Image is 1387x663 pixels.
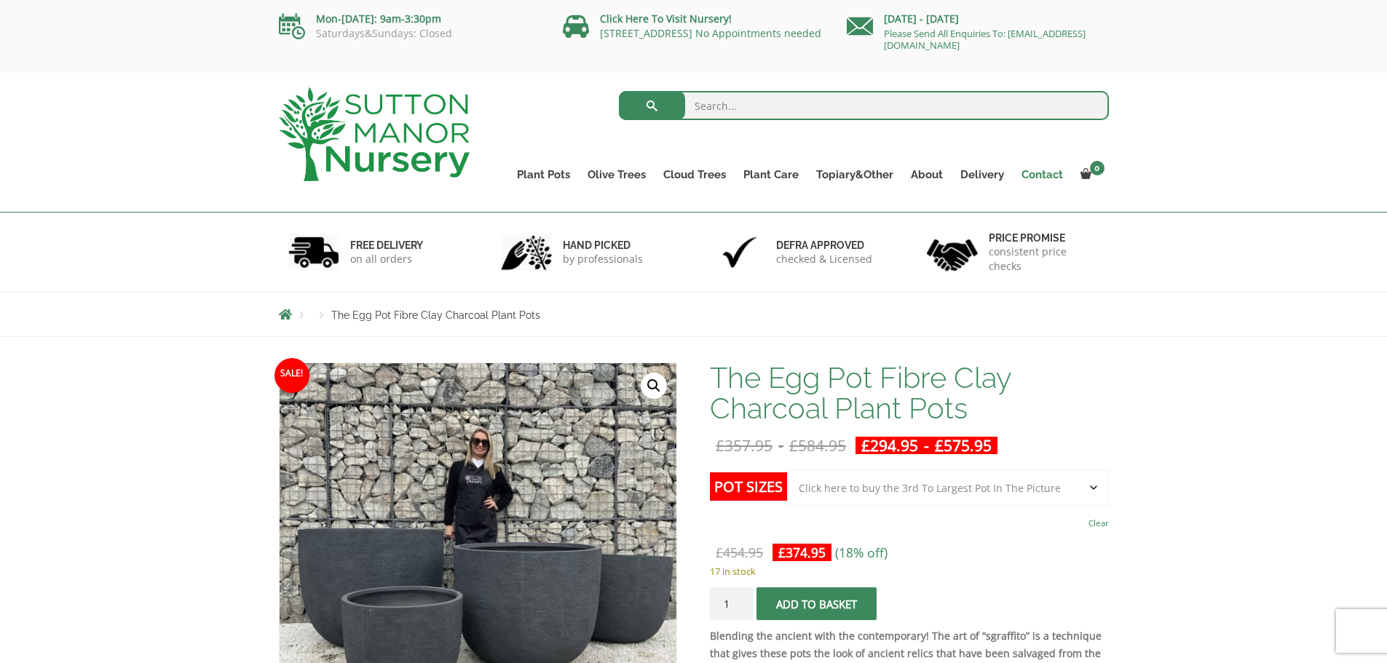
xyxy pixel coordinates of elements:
[952,164,1013,185] a: Delivery
[1072,164,1109,185] a: 0
[710,437,852,454] del: -
[600,12,732,25] a: Click Here To Visit Nursery!
[716,435,724,456] span: £
[563,239,643,252] h6: hand picked
[288,234,339,271] img: 1.jpg
[619,91,1109,120] input: Search...
[279,309,1109,320] nav: Breadcrumbs
[710,563,1108,580] p: 17 in stock
[1090,161,1105,175] span: 0
[989,231,1099,245] h6: Price promise
[789,435,846,456] bdi: 584.95
[350,239,423,252] h6: FREE DELIVERY
[835,544,888,561] span: (18% off)
[350,252,423,266] p: on all orders
[1013,164,1072,185] a: Contact
[716,435,772,456] bdi: 357.95
[861,435,918,456] bdi: 294.95
[789,435,798,456] span: £
[855,437,997,454] ins: -
[716,544,723,561] span: £
[776,239,872,252] h6: Defra approved
[563,252,643,266] p: by professionals
[579,164,655,185] a: Olive Trees
[655,164,735,185] a: Cloud Trees
[279,87,470,181] img: logo
[279,28,541,39] p: Saturdays&Sundays: Closed
[778,544,826,561] bdi: 374.95
[508,164,579,185] a: Plant Pots
[847,10,1109,28] p: [DATE] - [DATE]
[935,435,944,456] span: £
[735,164,807,185] a: Plant Care
[927,230,978,274] img: 4.jpg
[716,544,763,561] bdi: 454.95
[884,27,1086,52] a: Please Send All Enquiries To: [EMAIL_ADDRESS][DOMAIN_NAME]
[600,26,821,40] a: [STREET_ADDRESS] No Appointments needed
[778,544,786,561] span: £
[1088,513,1109,533] a: Clear options
[807,164,902,185] a: Topiary&Other
[501,234,552,271] img: 2.jpg
[710,362,1108,424] h1: The Egg Pot Fibre Clay Charcoal Plant Pots
[935,435,992,456] bdi: 575.95
[279,10,541,28] p: Mon-[DATE]: 9am-3:30pm
[710,587,754,620] input: Product quantity
[989,245,1099,274] p: consistent price checks
[756,587,877,620] button: Add to basket
[714,234,765,271] img: 3.jpg
[710,472,787,501] label: Pot Sizes
[641,373,667,399] a: View full-screen image gallery
[902,164,952,185] a: About
[776,252,872,266] p: checked & Licensed
[861,435,870,456] span: £
[331,309,540,321] span: The Egg Pot Fibre Clay Charcoal Plant Pots
[274,358,309,393] span: Sale!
